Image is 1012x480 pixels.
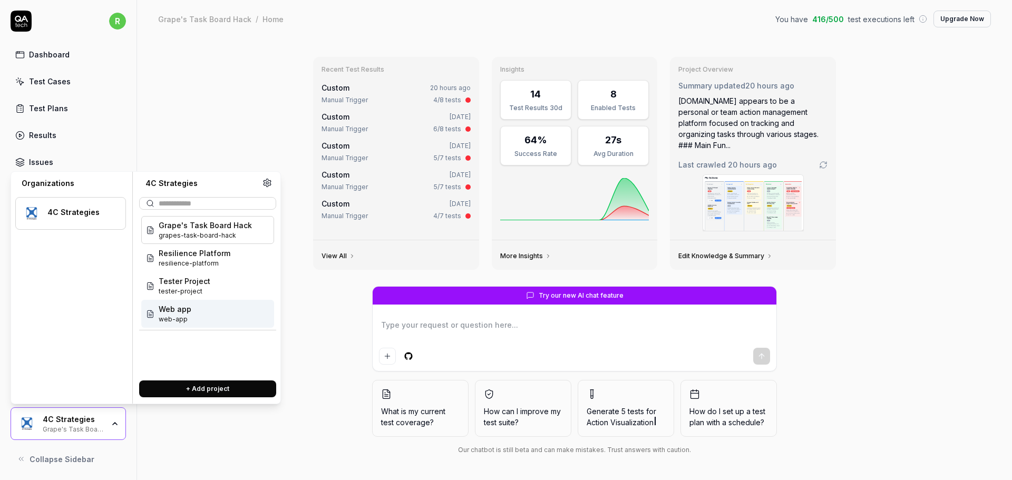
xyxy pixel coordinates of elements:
[322,182,368,192] div: Manual Trigger
[109,13,126,30] span: r
[933,11,991,27] button: Upgrade Now
[678,252,773,260] a: Edit Knowledge & Summary
[450,142,471,150] time: [DATE]
[381,406,460,428] span: What is my current test coverage?
[372,445,777,455] div: Our chatbot is still beta and can make mistakes. Trust answers with caution.
[22,204,41,223] img: 4C Strategies Logo
[319,109,473,136] a: Custom[DATE]Manual Trigger6/8 tests
[500,65,649,74] h3: Insights
[11,71,126,92] a: Test Cases
[159,259,230,268] span: Project ID: HzvK
[109,11,126,32] button: r
[450,113,471,121] time: [DATE]
[484,406,562,428] span: How can I improve my test suite?
[47,208,112,217] div: 4C Strategies
[689,406,768,428] span: How do I set up a test plan with a schedule?
[379,348,396,365] button: Add attachment
[539,291,624,300] span: Try our new AI chat feature
[587,406,665,428] span: Generate 5 tests for
[578,380,674,437] button: Generate 5 tests forAction Visualization
[159,287,210,296] span: Project ID: 9Mgy
[812,14,844,25] span: 416 / 500
[585,149,642,159] div: Avg Duration
[319,167,473,194] a: Custom[DATE]Manual Trigger5/7 tests
[17,414,36,433] img: 4C Strategies Logo
[30,454,94,465] span: Collapse Sidebar
[29,130,56,141] div: Results
[322,141,349,150] span: Custom
[11,152,126,172] a: Issues
[530,87,541,101] div: 14
[507,149,565,159] div: Success Rate
[15,178,126,189] div: Organizations
[678,95,828,151] div: [DOMAIN_NAME] appears to be a personal or team action management platform focused on tracking and...
[500,252,551,260] a: More Insights
[322,95,368,105] div: Manual Trigger
[322,112,349,121] span: Custom
[11,407,126,440] button: 4C Strategies Logo4C StrategiesGrape's Task Board Hack
[475,380,571,437] button: How can I improve my test suite?
[585,103,642,113] div: Enabled Tests
[159,276,210,287] span: Tester Project
[158,14,251,24] div: Grape's Task Board Hack
[11,98,126,119] a: Test Plans
[29,76,71,87] div: Test Cases
[139,380,276,397] button: + Add project
[430,84,471,92] time: 20 hours ago
[159,220,252,231] span: Grape's Task Board Hack
[848,14,914,25] span: test executions left
[728,160,777,169] time: 20 hours ago
[372,380,469,437] button: What is my current test coverage?
[11,44,126,65] a: Dashboard
[322,124,368,134] div: Manual Trigger
[322,252,355,260] a: View All
[139,214,276,372] div: Suggestions
[605,133,621,147] div: 27s
[434,182,461,192] div: 5/7 tests
[433,95,461,105] div: 4/8 tests
[43,424,104,433] div: Grape's Task Board Hack
[322,170,349,179] span: Custom
[29,103,68,114] div: Test Plans
[262,178,272,191] a: Organization settings
[610,87,617,101] div: 8
[11,448,126,469] button: Collapse Sidebar
[819,161,828,169] a: Go to crawling settings
[678,81,745,90] span: Summary updated
[322,199,349,208] span: Custom
[775,14,808,25] span: You have
[433,124,461,134] div: 6/8 tests
[43,415,104,424] div: 4C Strategies
[507,103,565,113] div: Test Results 30d
[29,156,53,168] div: Issues
[322,83,349,92] span: Custom
[11,125,126,145] a: Results
[703,175,803,231] img: Screenshot
[159,315,191,324] span: Project ID: UNyr
[680,380,777,437] button: How do I set up a test plan with a schedule?
[262,14,284,24] div: Home
[434,153,461,163] div: 5/7 tests
[433,211,461,221] div: 4/7 tests
[450,171,471,179] time: [DATE]
[139,178,262,189] div: 4C Strategies
[159,231,252,240] span: Project ID: YxsR
[678,65,828,74] h3: Project Overview
[745,81,794,90] time: 20 hours ago
[322,211,368,221] div: Manual Trigger
[159,248,230,259] span: Resilience Platform
[587,418,654,427] span: Action Visualization
[322,65,471,74] h3: Recent Test Results
[256,14,258,24] div: /
[159,303,191,315] span: Web app
[524,133,547,147] div: 64%
[322,153,368,163] div: Manual Trigger
[29,49,70,60] div: Dashboard
[319,80,473,107] a: Custom20 hours agoManual Trigger4/8 tests
[678,159,777,170] span: Last crawled
[450,200,471,208] time: [DATE]
[319,138,473,165] a: Custom[DATE]Manual Trigger5/7 tests
[319,196,473,223] a: Custom[DATE]Manual Trigger4/7 tests
[15,197,126,230] button: 4C Strategies Logo4C Strategies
